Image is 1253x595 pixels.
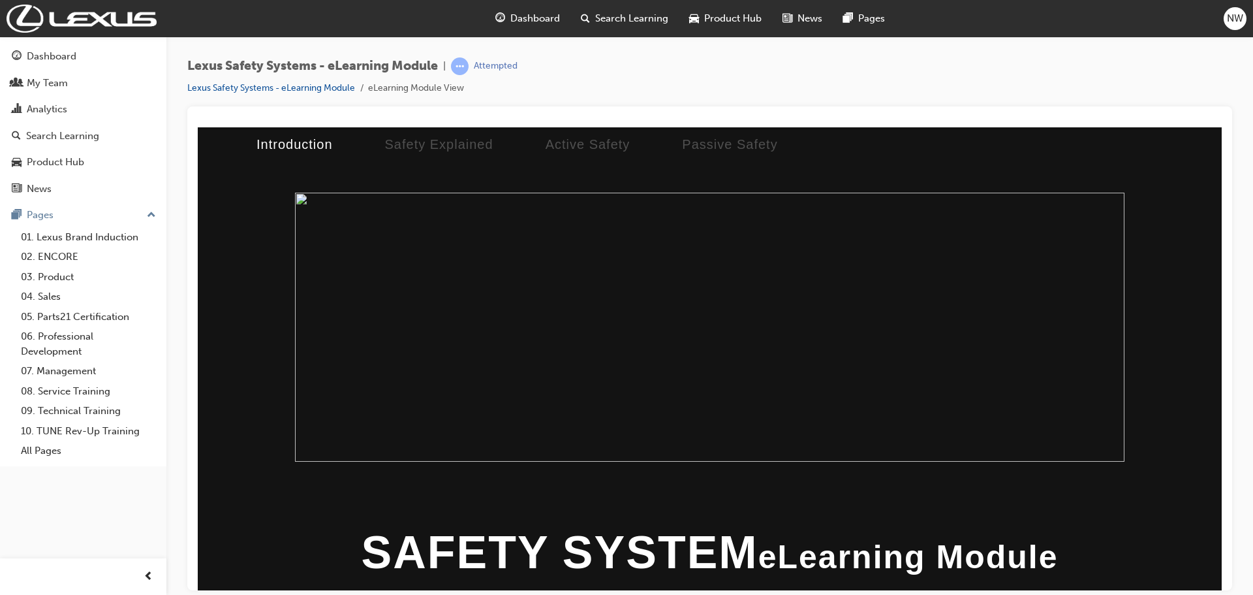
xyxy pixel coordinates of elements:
[27,155,84,170] div: Product Hub
[12,131,21,142] span: search-icon
[858,11,885,26] span: Pages
[5,124,161,148] a: Search Learning
[833,5,895,32] a: pages-iconPages
[704,11,762,26] span: Product Hub
[16,307,161,327] a: 05. Parts21 Certification
[12,104,22,116] span: chart-icon
[485,5,570,32] a: guage-iconDashboard
[495,10,505,27] span: guage-icon
[27,182,52,197] div: News
[1227,11,1243,26] span: NW
[144,569,153,585] span: prev-icon
[679,5,772,32] a: car-iconProduct Hub
[12,157,22,169] span: car-icon
[595,11,668,26] span: Search Learning
[689,10,699,27] span: car-icon
[26,129,99,144] div: Search Learning
[510,11,560,26] span: Dashboard
[5,177,161,201] a: News
[5,203,161,227] button: Pages
[1224,7,1246,30] button: NW
[27,49,76,64] div: Dashboard
[368,81,464,96] li: eLearning Module View
[443,59,446,74] span: |
[16,327,161,361] a: 06. Professional Development
[187,59,438,74] span: Lexus Safety Systems - eLearning Module
[5,71,161,95] a: My Team
[16,381,161,402] a: 08. Service Training
[12,78,22,89] span: people-icon
[451,57,469,75] span: learningRecordVerb_ATTEMPT-icon
[843,10,853,27] span: pages-icon
[33,33,463,80] h2: KEY ATTRIBUTES AND SELLING FEATURES
[581,10,590,27] span: search-icon
[474,60,518,72] div: Attempted
[27,102,67,117] div: Analytics
[12,51,22,63] span: guage-icon
[570,5,679,32] a: search-iconSearch Learning
[27,76,68,91] div: My Team
[782,10,792,27] span: news-icon
[7,5,157,33] img: Trak
[16,247,161,267] a: 02. ENCORE
[12,210,22,221] span: pages-icon
[16,401,161,421] a: 09. Technical Training
[525,111,979,167] p: In order to aid you in presenting various features to your guests, a series of icons have been us...
[12,184,22,195] span: news-icon
[772,5,833,32] a: news-iconNews
[16,421,161,442] a: 10. TUNE Rev-Up Training
[16,361,161,381] a: 07. Management
[16,227,161,248] a: 01. Lexus Brand Induction
[797,11,822,26] span: News
[5,44,161,69] a: Dashboard
[187,82,355,93] a: Lexus Safety Systems - eLearning Module
[16,441,161,461] a: All Pages
[5,97,161,121] a: Analytics
[16,267,161,287] a: 03. Product
[27,208,54,223] div: Pages
[5,42,161,203] button: DashboardMy TeamAnalyticsSearch LearningProduct HubNews
[147,207,156,224] span: up-icon
[16,287,161,307] a: 04. Sales
[5,150,161,174] a: Product Hub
